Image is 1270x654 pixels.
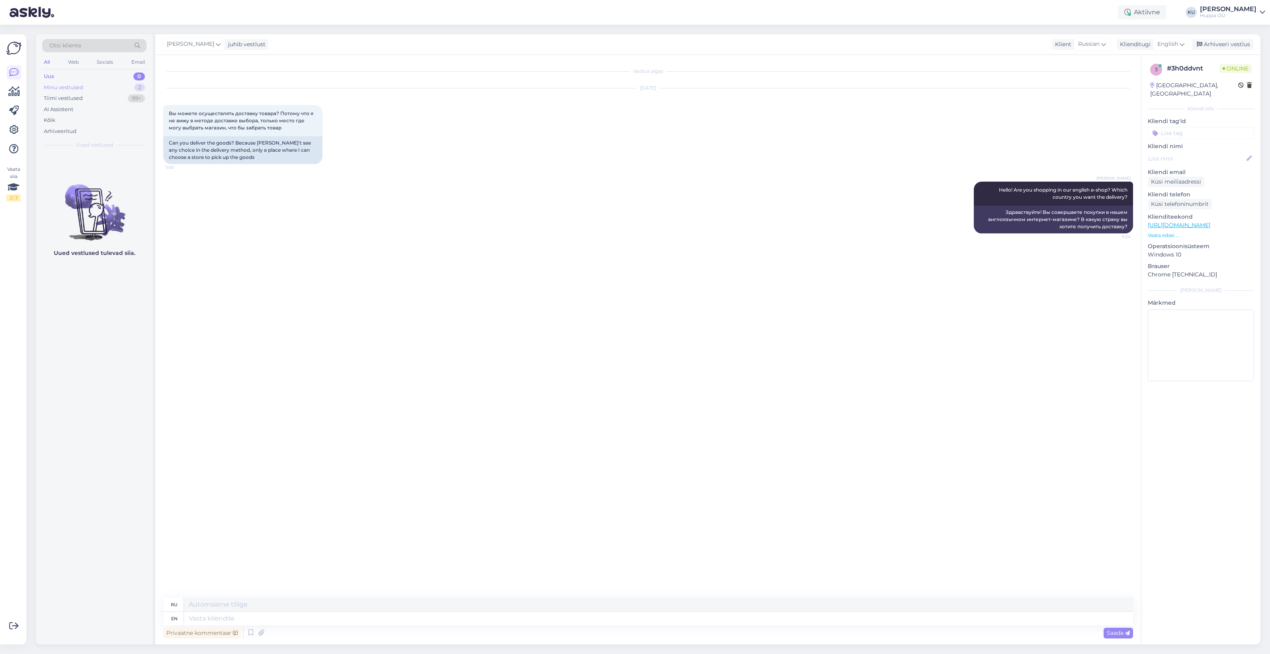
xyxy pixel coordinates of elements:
div: 2 [134,84,145,92]
div: Huppa OÜ [1200,12,1256,19]
div: 2 / 3 [6,194,21,202]
div: [GEOGRAPHIC_DATA], [GEOGRAPHIC_DATA] [1150,81,1238,98]
div: Vaata siia [6,166,21,202]
span: Saada [1107,629,1130,636]
div: [PERSON_NAME] [1148,287,1254,294]
span: Hello! Are you shopping in our english e-shop? Which country you want the delivery? [999,187,1129,200]
div: 99+ [128,94,145,102]
div: Arhiveeri vestlus [1192,39,1253,50]
div: Web [66,57,80,67]
span: English [1157,40,1178,49]
div: KU [1186,7,1197,18]
div: 0 [133,72,145,80]
span: 11:10 [166,164,195,170]
div: Kliendi info [1148,105,1254,112]
a: [PERSON_NAME]Huppa OÜ [1200,6,1265,19]
div: Uus [44,72,54,80]
span: 3 [1155,67,1158,72]
div: [PERSON_NAME] [1200,6,1256,12]
p: Uued vestlused tulevad siia. [54,249,135,257]
div: Email [130,57,147,67]
div: Vestlus algas [163,68,1133,75]
div: Küsi meiliaadressi [1148,176,1204,187]
div: Klient [1052,40,1071,49]
div: Здравствуйте! Вы совершаете покупки в нашем англоязычном интернет-магазине? В какую страну вы хот... [974,206,1133,233]
span: Uued vestlused [76,141,113,149]
a: [URL][DOMAIN_NAME] [1148,221,1210,229]
div: Küsi telefoninumbrit [1148,199,1212,210]
span: 11:24 [1101,234,1131,240]
div: AI Assistent [44,106,73,114]
span: Russian [1078,40,1100,49]
p: Kliendi nimi [1148,142,1254,151]
img: Askly Logo [6,41,21,56]
div: Privaatne kommentaar [163,628,241,638]
div: en [171,612,178,625]
div: juhib vestlust [225,40,266,49]
div: Aktiivne [1118,5,1166,20]
p: Märkmed [1148,299,1254,307]
div: Kõik [44,116,55,124]
p: Kliendi telefon [1148,190,1254,199]
div: All [42,57,51,67]
div: [DATE] [163,84,1133,92]
div: Minu vestlused [44,84,83,92]
div: Can you deliver the goods? Because [PERSON_NAME]'t see any choice in the delivery method, only a ... [163,136,322,164]
p: Vaata edasi ... [1148,232,1254,239]
img: No chats [36,170,153,242]
div: Socials [95,57,115,67]
p: Operatsioonisüsteem [1148,242,1254,251]
span: Online [1219,64,1252,73]
div: Arhiveeritud [44,127,76,135]
span: [PERSON_NAME] [167,40,214,49]
div: Klienditugi [1117,40,1151,49]
p: Chrome [TECHNICAL_ID] [1148,270,1254,279]
input: Lisa tag [1148,127,1254,139]
span: Вы можете осуществлять доставку товара? Потому что я не вижу в методе доставке выбора, только мес... [169,110,315,131]
div: # 3h0ddvnt [1167,64,1219,73]
div: Tiimi vestlused [44,94,83,102]
span: [PERSON_NAME] [1096,175,1131,181]
span: Otsi kliente [49,41,81,50]
p: Brauser [1148,262,1254,270]
p: Klienditeekond [1148,213,1254,221]
div: ru [171,598,178,611]
p: Kliendi email [1148,168,1254,176]
input: Lisa nimi [1148,154,1245,163]
p: Kliendi tag'id [1148,117,1254,125]
p: Windows 10 [1148,251,1254,259]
